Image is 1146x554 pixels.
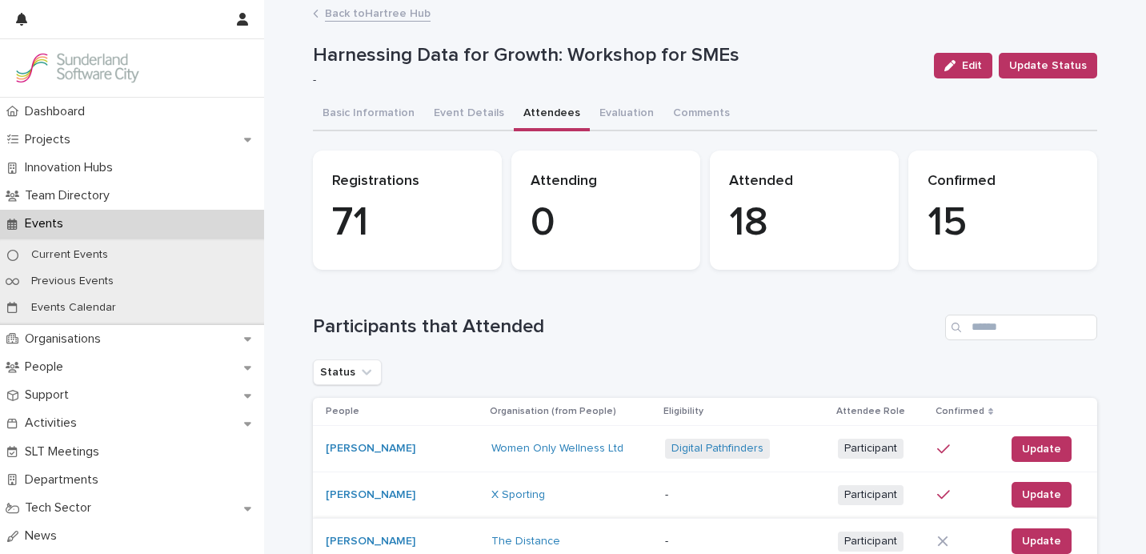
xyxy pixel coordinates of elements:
button: Update [1012,528,1072,554]
a: Digital Pathfinders [671,442,763,456]
p: Team Directory [18,188,122,203]
p: Registrations [332,173,483,191]
tr: [PERSON_NAME] X Sporting -ParticipantUpdate [313,472,1097,518]
a: Women Only Wellness Ltd [491,442,623,456]
button: Attendees [514,98,590,131]
button: Edit [934,53,992,78]
p: Innovation Hubs [18,160,126,175]
button: Basic Information [313,98,424,131]
p: Attending [531,173,681,191]
p: People [326,403,359,420]
p: Events Calendar [18,301,129,315]
p: 0 [531,199,681,247]
span: Edit [962,60,982,71]
p: 15 [928,199,1078,247]
span: Update [1022,487,1061,503]
a: [PERSON_NAME] [326,535,415,548]
a: X Sporting [491,488,545,502]
button: Status [313,359,382,385]
span: Update Status [1009,58,1087,74]
a: The Distance [491,535,560,548]
span: Update [1022,441,1061,457]
button: Event Details [424,98,514,131]
p: Previous Events [18,275,126,288]
span: Participant [838,485,904,505]
tr: [PERSON_NAME] Women Only Wellness Ltd Digital Pathfinders ParticipantUpdate [313,426,1097,472]
p: Confirmed [928,173,1078,191]
p: Current Events [18,248,121,262]
p: Tech Sector [18,500,104,516]
p: - [665,488,825,502]
p: Attendee Role [836,403,905,420]
p: 71 [332,199,483,247]
p: Organisations [18,331,114,347]
p: Projects [18,132,83,147]
h1: Participants that Attended [313,315,939,339]
p: News [18,528,70,544]
p: - [313,74,915,87]
button: Update [1012,436,1072,462]
button: Evaluation [590,98,663,131]
span: Participant [838,532,904,552]
button: Update [1012,482,1072,508]
p: Support [18,387,82,403]
p: Events [18,216,76,231]
p: Confirmed [936,403,984,420]
span: Participant [838,439,904,459]
button: Update Status [999,53,1097,78]
p: Eligibility [663,403,703,420]
p: People [18,359,76,375]
p: Activities [18,415,90,431]
p: Departments [18,472,111,488]
a: Back toHartree Hub [325,3,431,22]
button: Comments [663,98,739,131]
a: [PERSON_NAME] [326,488,415,502]
a: [PERSON_NAME] [326,442,415,456]
p: SLT Meetings [18,444,112,460]
p: 18 [729,199,880,247]
span: Update [1022,533,1061,549]
p: Dashboard [18,104,98,119]
p: - [665,535,825,548]
p: Organisation (from People) [490,403,616,420]
p: Attended [729,173,880,191]
img: Kay6KQejSz2FjblR6DWv [13,52,141,84]
input: Search [945,315,1097,340]
p: Harnessing Data for Growth: Workshop for SMEs [313,44,921,67]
